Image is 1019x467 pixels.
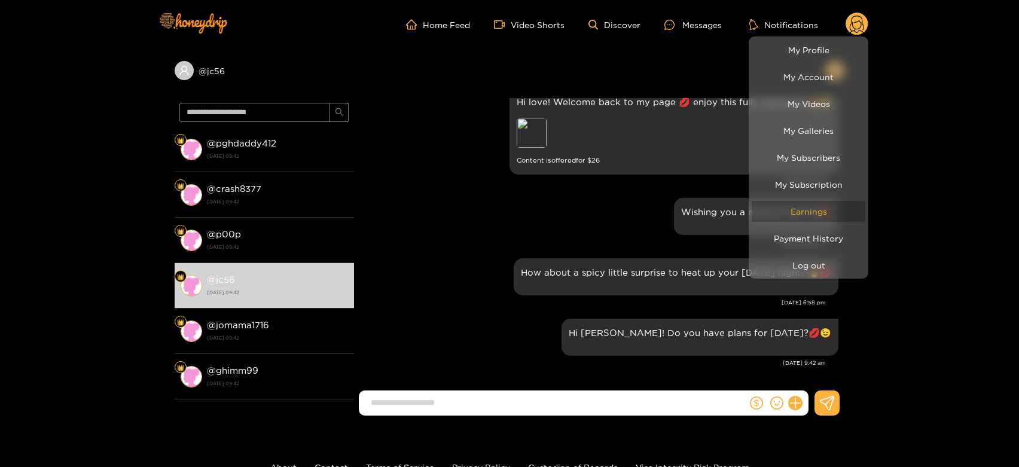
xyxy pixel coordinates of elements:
a: My Profile [752,39,865,60]
button: Log out [752,255,865,276]
a: My Galleries [752,120,865,141]
a: My Account [752,66,865,87]
a: Earnings [752,201,865,222]
a: My Subscription [752,174,865,195]
a: My Videos [752,93,865,114]
a: Payment History [752,228,865,249]
a: My Subscribers [752,147,865,168]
